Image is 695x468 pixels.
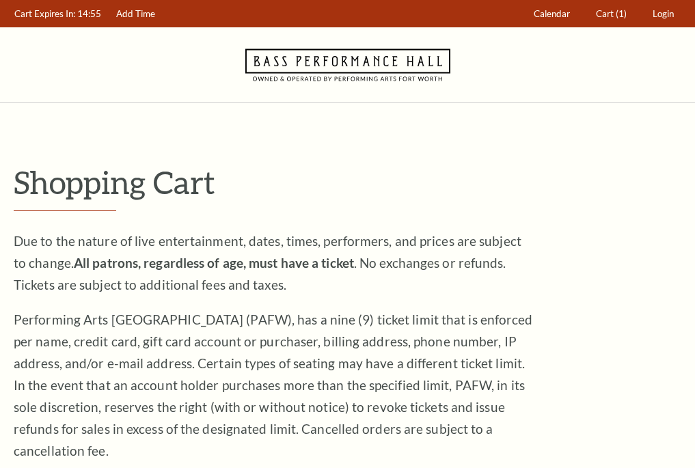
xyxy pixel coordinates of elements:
[14,233,521,292] span: Due to the nature of live entertainment, dates, times, performers, and prices are subject to chan...
[596,8,614,19] span: Cart
[110,1,162,27] a: Add Time
[616,8,627,19] span: (1)
[14,8,75,19] span: Cart Expires In:
[646,1,681,27] a: Login
[14,165,681,199] p: Shopping Cart
[590,1,633,27] a: Cart (1)
[528,1,577,27] a: Calendar
[534,8,570,19] span: Calendar
[14,309,533,462] p: Performing Arts [GEOGRAPHIC_DATA] (PAFW), has a nine (9) ticket limit that is enforced per name, ...
[74,255,354,271] strong: All patrons, regardless of age, must have a ticket
[77,8,101,19] span: 14:55
[653,8,674,19] span: Login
